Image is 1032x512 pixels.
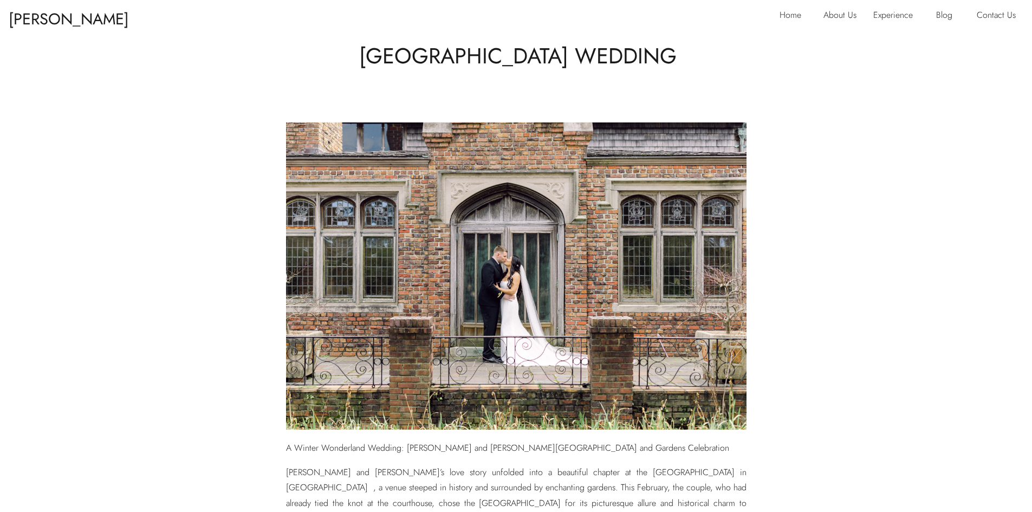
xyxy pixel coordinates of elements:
a: About Us [823,8,866,25]
a: Contact Us [977,8,1023,25]
a: Blog [936,8,960,25]
p: A Winter Wonderland Wedding: [PERSON_NAME] and [PERSON_NAME][GEOGRAPHIC_DATA] and Gardens Celebra... [286,440,747,456]
h1: [GEOGRAPHIC_DATA] Wedding [219,41,817,71]
p: [PERSON_NAME] & [PERSON_NAME] [9,5,140,25]
a: Home [780,8,808,25]
a: Experience [873,8,921,25]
